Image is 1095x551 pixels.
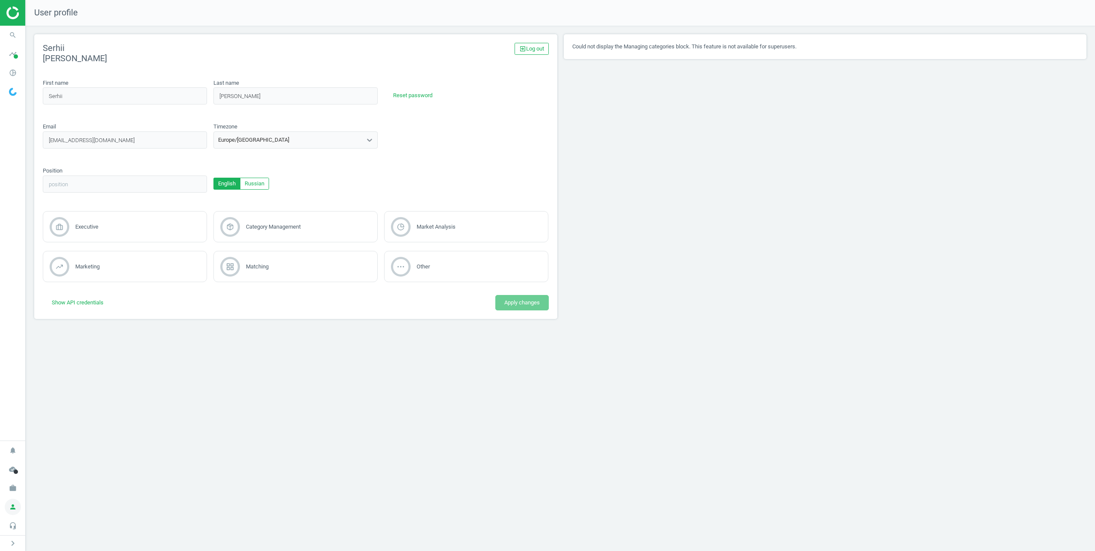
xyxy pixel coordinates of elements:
i: headset_mic [5,518,21,534]
i: timeline [5,46,21,62]
input: position [43,176,207,193]
span: Market Analysis [417,223,456,230]
span: Marketing [75,263,100,270]
input: first_name_placeholder [43,87,207,104]
span: Other [417,263,430,270]
h2: Serhii [PERSON_NAME] [43,43,293,63]
label: Position [43,167,62,175]
i: notifications [5,442,21,459]
div: Europe/[GEOGRAPHIC_DATA] [218,136,289,144]
label: First name [43,79,68,87]
label: Email [43,123,56,131]
button: Reset password [384,88,441,103]
i: exit_to_app [519,45,526,52]
input: email_placeholder [43,131,207,149]
label: Last name [213,79,239,87]
a: exit_to_appLog out [515,43,549,55]
label: Timezone [213,123,237,131]
input: last_name_placeholder [213,87,378,104]
span: Log out [519,45,544,53]
i: person [5,499,21,515]
i: pie_chart_outlined [5,65,21,81]
img: ajHJNr6hYgQAAAAASUVORK5CYII= [6,6,67,19]
img: wGWNvw8QSZomAAAAABJRU5ErkJggg== [9,88,17,96]
button: English [213,178,240,190]
span: Executive [75,223,98,230]
i: cloud_done [5,461,21,477]
span: User profile [26,7,78,19]
i: work [5,480,21,496]
i: chevron_right [8,538,18,548]
p: Could not display the Managing categories block. This feature is not available for superusers. [572,43,1078,51]
span: Matching [246,263,269,270]
span: Category Management [246,223,301,230]
button: Apply changes [495,295,549,310]
button: chevron_right [2,538,24,549]
i: search [5,27,21,43]
button: Show API credentials [43,295,112,310]
button: Russian [240,178,269,190]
